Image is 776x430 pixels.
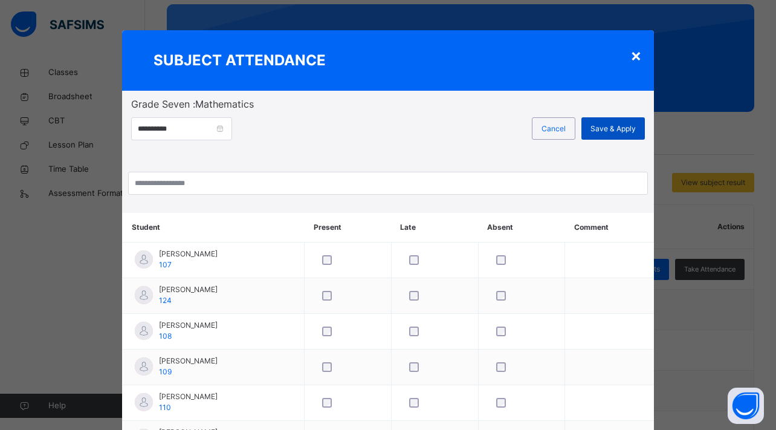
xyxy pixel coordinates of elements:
th: Comment [565,213,654,243]
span: Grade Seven : Mathematics [131,97,645,111]
span: SUBJECT ATTENDANCE [154,50,326,71]
th: Present [305,213,392,243]
span: [PERSON_NAME] [159,320,218,331]
th: Student [123,213,305,243]
div: × [630,42,642,68]
button: Open asap [728,388,764,424]
th: Absent [478,213,565,243]
span: 109 [159,367,172,376]
span: 110 [159,403,171,412]
span: Cancel [542,123,566,134]
span: [PERSON_NAME] [159,249,218,259]
span: [PERSON_NAME] [159,284,218,295]
span: Save & Apply [590,123,636,134]
span: 107 [159,260,172,269]
span: 108 [159,331,172,340]
span: 124 [159,296,172,305]
span: [PERSON_NAME] [159,391,218,402]
span: [PERSON_NAME] [159,356,218,366]
th: Late [391,213,478,243]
